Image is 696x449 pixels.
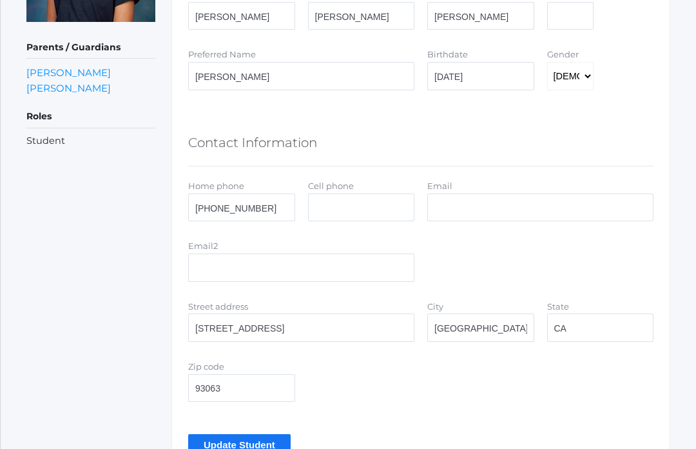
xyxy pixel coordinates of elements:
[547,301,569,312] label: State
[26,66,111,79] a: [PERSON_NAME]
[188,49,256,59] label: Preferred Name
[26,106,155,128] h5: Roles
[26,37,155,59] h5: Parents / Guardians
[188,361,224,372] label: Zip code
[26,134,155,148] li: Student
[427,181,452,191] label: Email
[547,49,579,59] label: Gender
[188,241,218,251] label: Email2
[188,132,317,154] h5: Contact Information
[26,82,111,94] a: [PERSON_NAME]
[308,181,354,191] label: Cell phone
[427,301,443,312] label: City
[188,301,248,312] label: Street address
[188,181,244,191] label: Home phone
[427,49,468,59] label: Birthdate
